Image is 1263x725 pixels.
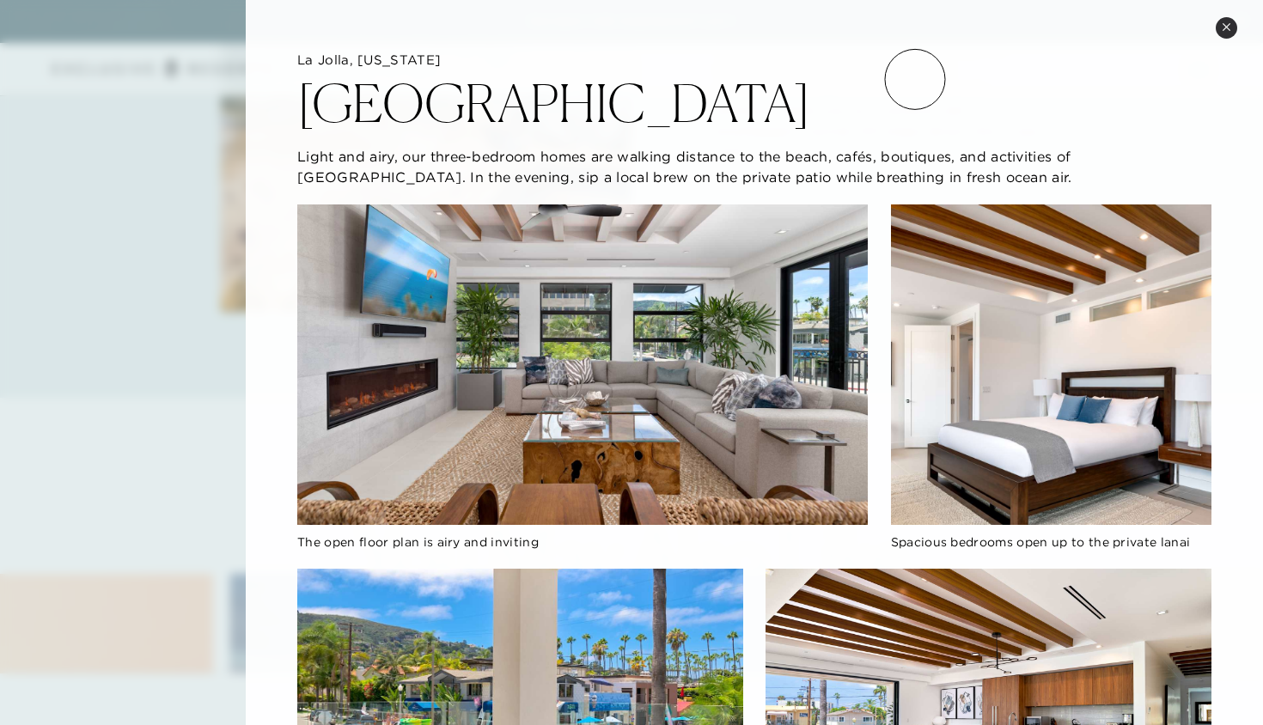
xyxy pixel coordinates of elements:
h2: [GEOGRAPHIC_DATA] [297,77,810,129]
iframe: Qualified Messenger [1184,646,1263,725]
span: The open floor plan is airy and inviting [297,534,539,550]
span: Spacious bedrooms open up to the private lanai [891,534,1191,550]
p: Light and airy, our three-bedroom homes are walking distance to the beach, cafés, boutiques, and ... [297,146,1211,187]
h5: La Jolla, [US_STATE] [297,52,1211,69]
